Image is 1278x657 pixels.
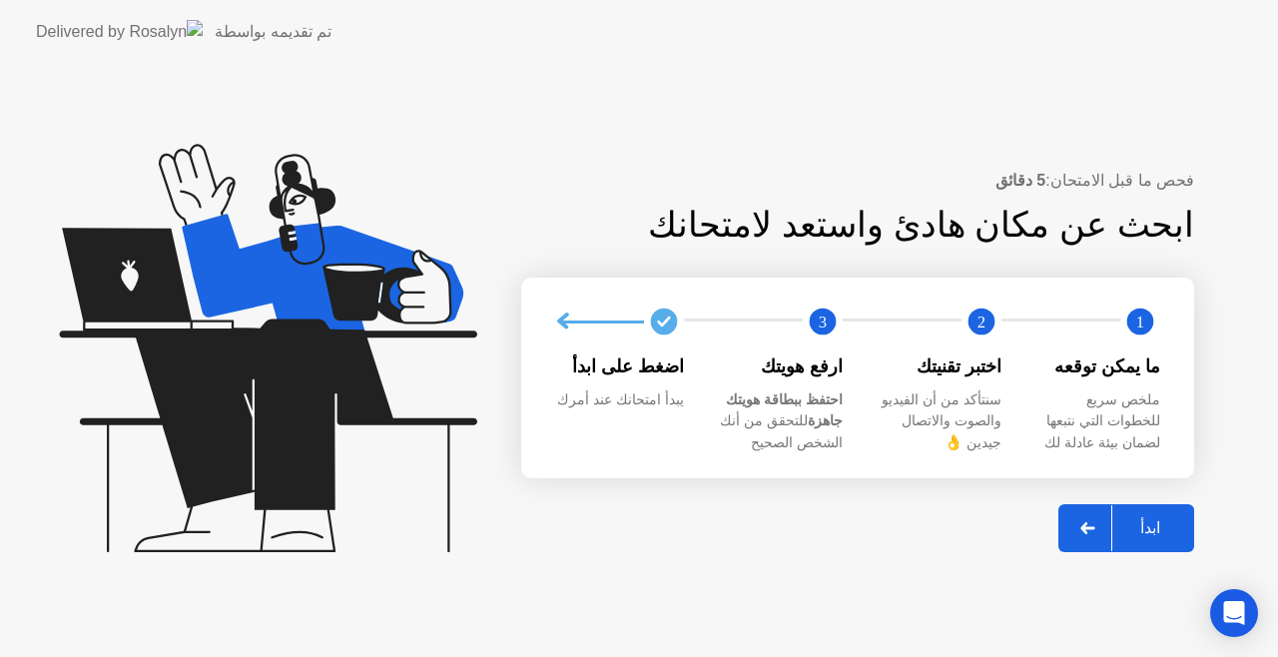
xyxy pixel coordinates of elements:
[995,172,1045,189] b: 5 دقائق
[1033,389,1160,454] div: ملخص سريع للخطوات التي نتبعها لضمان بيئة عادلة لك
[1058,504,1194,552] button: ابدأ
[977,313,985,331] text: 2
[1136,313,1144,331] text: 1
[726,391,843,429] b: احتفظ ببطاقة هويتك جاهزة
[521,169,1194,193] div: فحص ما قبل الامتحان:
[819,313,827,331] text: 3
[1112,518,1188,537] div: ابدأ
[215,20,331,44] div: تم تقديمه بواسطة
[716,389,843,454] div: للتحقق من أنك الشخص الصحيح
[36,20,203,43] img: Delivered by Rosalyn
[1210,589,1258,637] div: Open Intercom Messenger
[557,389,684,411] div: يبدأ امتحانك عند أمرك
[716,353,843,379] div: ارفع هويتك
[521,199,1194,252] div: ابحث عن مكان هادئ واستعد لامتحانك
[1033,353,1160,379] div: ما يمكن توقعه
[557,353,684,379] div: اضغط على ابدأ
[875,389,1001,454] div: سنتأكد من أن الفيديو والصوت والاتصال جيدين 👌
[875,353,1001,379] div: اختبر تقنيتك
